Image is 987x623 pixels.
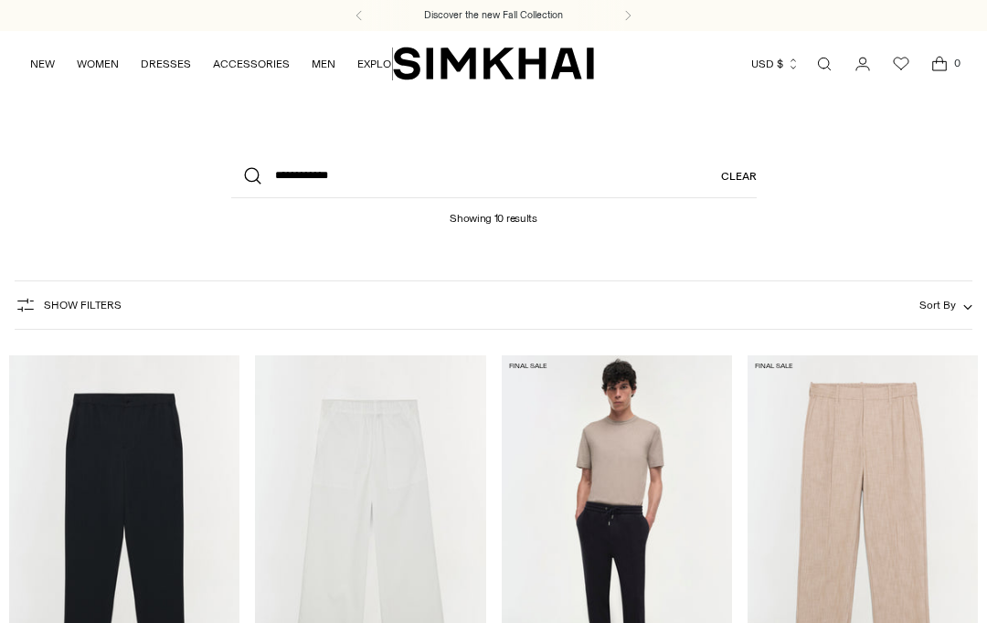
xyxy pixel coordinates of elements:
a: WOMEN [77,44,119,84]
a: Discover the new Fall Collection [424,8,563,23]
a: EXPLORE [357,44,405,84]
a: ACCESSORIES [213,44,290,84]
button: USD $ [751,44,800,84]
span: Sort By [919,299,956,311]
a: Open cart modal [921,46,958,82]
a: Open search modal [806,46,843,82]
a: Wishlist [883,46,919,82]
h1: Showing 10 results [450,198,537,225]
a: Go to the account page [844,46,881,82]
a: NEW [30,44,55,84]
a: SIMKHAI [393,46,594,81]
span: 0 [949,55,965,71]
a: DRESSES [141,44,191,84]
button: Sort By [919,295,972,315]
button: Search [231,154,275,198]
span: Show Filters [44,299,122,311]
button: Show Filters [15,290,122,320]
a: MEN [312,44,335,84]
a: Clear [721,154,757,198]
